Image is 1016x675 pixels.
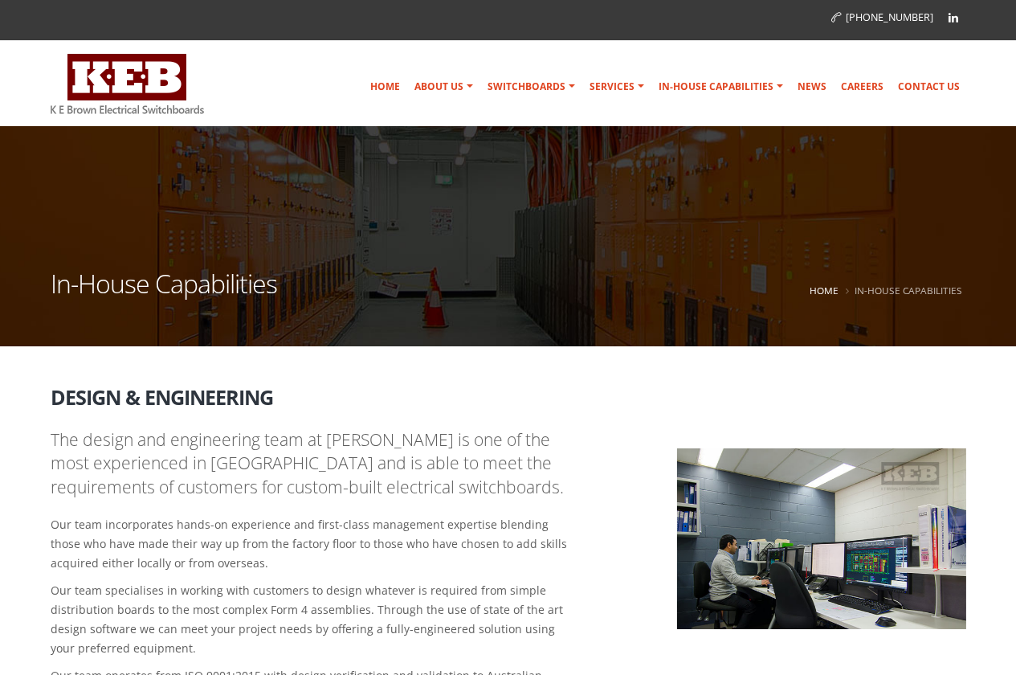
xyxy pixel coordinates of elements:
a: In-house Capabilities [652,71,790,103]
h2: Design & Engineering [51,374,966,408]
a: Careers [834,71,890,103]
a: Home [364,71,406,103]
a: About Us [408,71,479,103]
a: Contact Us [892,71,966,103]
a: Services [583,71,651,103]
li: In-House Capabilities [842,280,962,301]
p: Our team incorporates hands-on experience and first-class management expertise blending those who... [51,515,575,573]
a: News [791,71,833,103]
a: Switchboards [481,71,581,103]
a: Linkedin [941,6,965,30]
a: Home [810,284,839,297]
p: The design and engineering team at [PERSON_NAME] is one of the most experienced in [GEOGRAPHIC_DA... [51,428,575,499]
p: Our team specialises in working with customers to design whatever is required from simple distrib... [51,581,575,658]
img: K E Brown Electrical Switchboards [51,54,204,114]
a: [PHONE_NUMBER] [831,10,933,24]
h1: In-House Capabilities [51,271,277,317]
